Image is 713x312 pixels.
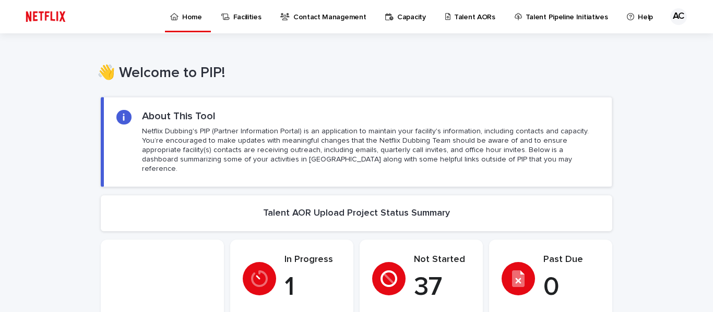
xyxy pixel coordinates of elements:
p: Netflix Dubbing's PIP (Partner Information Portal) is an application to maintain your facility's ... [142,127,599,174]
p: Past Due [543,254,600,266]
div: AC [670,8,687,25]
h2: Talent AOR Upload Project Status Summary [263,208,450,219]
p: In Progress [284,254,341,266]
h2: About This Tool [142,110,216,122]
p: 0 [543,272,600,303]
p: 37 [414,272,470,303]
h1: 👋 Welcome to PIP! [97,65,609,82]
img: ifQbXi3ZQGMSEF7WDB7W [21,6,70,27]
p: Not Started [414,254,470,266]
p: 1 [284,272,341,303]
